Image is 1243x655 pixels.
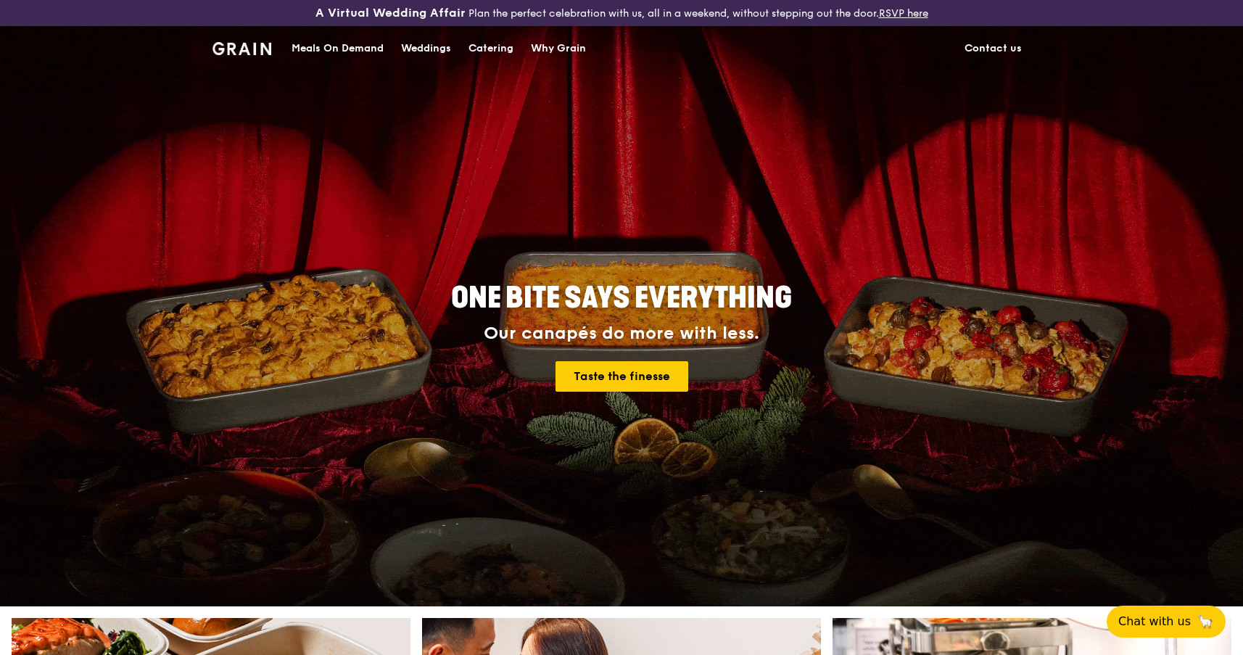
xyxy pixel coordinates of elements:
div: Meals On Demand [292,27,384,70]
a: RSVP here [879,7,928,20]
a: Weddings [392,27,460,70]
button: Chat with us🦙 [1107,606,1226,638]
div: Weddings [401,27,451,70]
a: Why Grain [522,27,595,70]
span: Chat with us [1118,613,1191,630]
a: Contact us [956,27,1031,70]
a: GrainGrain [212,25,271,69]
div: Catering [468,27,513,70]
div: Plan the perfect celebration with us, all in a weekend, without stepping out the door. [207,6,1036,20]
div: Our canapés do more with less. [360,324,883,344]
img: Grain [212,42,271,55]
span: 🦙 [1197,613,1214,630]
h3: A Virtual Wedding Affair [315,6,466,20]
span: ONE BITE SAYS EVERYTHING [451,281,792,316]
a: Taste the finesse [556,361,688,392]
a: Catering [460,27,522,70]
div: Why Grain [531,27,586,70]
